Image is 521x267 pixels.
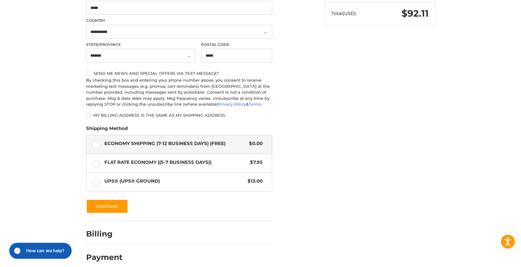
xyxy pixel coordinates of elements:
[86,229,122,239] h2: Billing
[6,241,74,261] iframe: Gorgias live chat messenger
[402,8,429,19] span: $92.11
[104,178,245,185] span: UPS® (UPS® Ground)
[104,159,247,166] span: Flat Rate Economy ((5-7 Business Days))
[86,71,272,76] label: Send me news and special offers via text message*
[86,42,195,47] label: State/Province
[104,140,246,147] span: Economy Shipping (7-12 Business Days) (Free)
[86,113,272,118] label: My billing address is the same as my shipping address.
[246,140,263,147] span: $0.00
[218,102,246,107] a: Privacy Policy
[86,18,272,23] label: Country
[86,253,123,262] h2: Payment
[86,77,272,107] div: By checking this box and entering your phone number above, you consent to receive marketing text ...
[249,102,261,107] a: Terms
[201,42,272,47] label: Postal Code
[245,178,263,185] span: $13.00
[247,159,263,166] span: $7.95
[86,199,128,213] button: Continue
[86,125,128,135] legend: Shipping Method
[331,10,356,16] span: Total (USD)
